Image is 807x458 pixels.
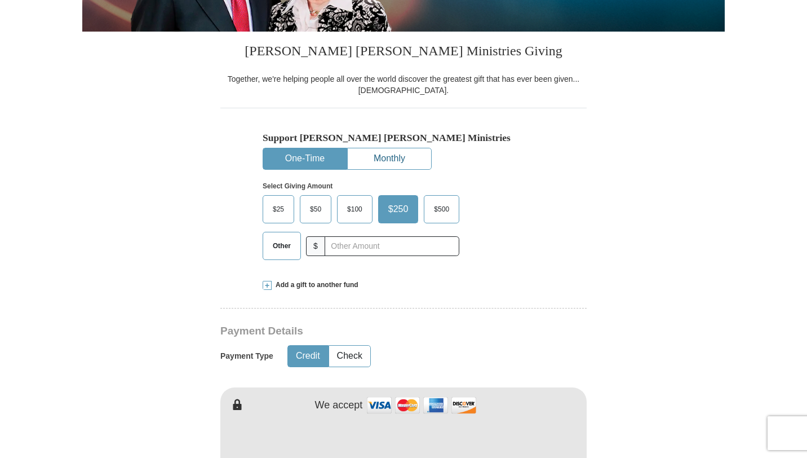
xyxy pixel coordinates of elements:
[220,73,587,96] div: Together, we're helping people all over the world discover the greatest gift that has ever been g...
[288,346,328,367] button: Credit
[263,148,347,169] button: One-Time
[220,325,508,338] h3: Payment Details
[263,182,332,190] strong: Select Giving Amount
[342,201,368,218] span: $100
[365,393,478,417] img: credit cards accepted
[267,237,296,254] span: Other
[306,236,325,256] span: $
[383,201,414,218] span: $250
[428,201,455,218] span: $500
[220,32,587,73] h3: [PERSON_NAME] [PERSON_NAME] Ministries Giving
[325,236,459,256] input: Other Amount
[304,201,327,218] span: $50
[315,399,363,412] h4: We accept
[263,132,544,144] h5: Support [PERSON_NAME] [PERSON_NAME] Ministries
[329,346,370,367] button: Check
[348,148,431,169] button: Monthly
[272,280,358,290] span: Add a gift to another fund
[267,201,290,218] span: $25
[220,351,273,361] h5: Payment Type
